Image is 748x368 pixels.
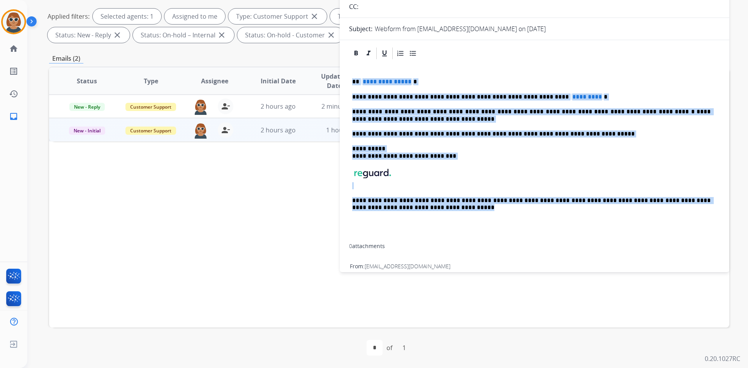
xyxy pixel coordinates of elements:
div: Status: On-hold - Customer [237,27,344,43]
div: Selected agents: 1 [93,9,161,24]
p: Webform from [EMAIL_ADDRESS][DOMAIN_NAME] on [DATE] [375,24,546,33]
div: 1 [396,340,412,356]
mat-icon: person_remove [221,125,230,135]
mat-icon: close [310,12,319,21]
div: Type: Shipping Protection [330,9,432,24]
mat-icon: person_remove [221,102,230,111]
mat-icon: close [326,30,336,40]
mat-icon: home [9,44,18,53]
span: 0 [349,242,352,250]
span: Updated Date [317,72,352,90]
span: Initial Date [261,76,296,86]
p: Applied filters: [48,12,90,21]
p: CC: [349,2,358,11]
div: From: [350,262,719,270]
div: Bullet List [407,48,419,59]
span: [EMAIL_ADDRESS][DOMAIN_NAME] [365,262,450,270]
p: 0.20.1027RC [705,354,740,363]
p: Emails (2) [49,54,83,63]
img: agent-avatar [193,99,208,115]
span: Customer Support [125,103,176,111]
div: Status: On-hold – Internal [133,27,234,43]
mat-icon: inbox [9,112,18,121]
span: 2 hours ago [261,102,296,111]
div: Ordered List [395,48,406,59]
img: agent-avatar [193,122,208,139]
span: 2 minutes ago [321,102,363,111]
div: To: [350,272,719,280]
img: avatar [3,11,25,33]
span: New - Reply [69,103,105,111]
div: Italic [363,48,374,59]
div: attachments [349,242,385,250]
mat-icon: history [9,89,18,99]
span: New - Initial [69,127,105,135]
div: Status: New - Reply [48,27,130,43]
p: Subject: [349,24,372,33]
span: Assignee [201,76,228,86]
div: of [386,343,392,352]
mat-icon: close [113,30,122,40]
span: [EMAIL_ADDRESS][DOMAIN_NAME] [358,272,443,279]
div: Assigned to me [164,9,225,24]
span: Status [77,76,97,86]
div: Bold [350,48,362,59]
div: Underline [379,48,390,59]
span: 2 hours ago [261,126,296,134]
mat-icon: list_alt [9,67,18,76]
div: Type: Customer Support [228,9,327,24]
span: Type [144,76,158,86]
span: 1 hour ago [326,126,358,134]
mat-icon: close [217,30,226,40]
span: Customer Support [125,127,176,135]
